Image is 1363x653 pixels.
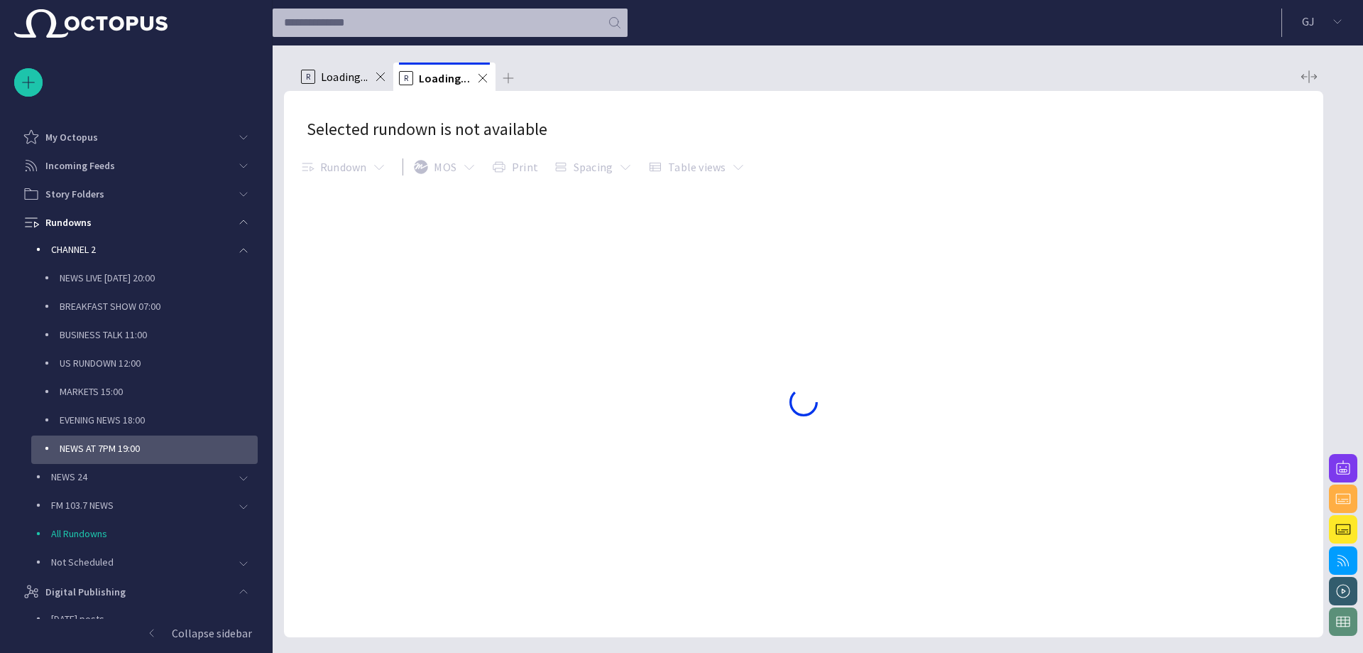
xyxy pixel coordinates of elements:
div: [DATE] posts [23,606,258,635]
ul: main menu [14,123,258,619]
span: Loading... [321,70,368,84]
div: US RUNDOWN 12:00 [31,350,258,379]
div: RLoading... [295,63,393,91]
p: NEWS AT 7PM 19:00 [60,441,258,455]
p: R [399,71,413,85]
img: Octopus News Room [14,9,168,38]
p: Digital Publishing [45,585,126,599]
p: CHANNEL 2 [51,242,229,257]
p: EVENING NEWS 18:00 [60,413,258,427]
p: NEWS LIVE [DATE] 20:00 [60,271,258,285]
p: R [301,70,315,84]
div: NEWS AT 7PM 19:00 [31,436,258,464]
div: RLoading... [393,63,496,91]
p: Incoming Feeds [45,158,115,173]
p: My Octopus [45,130,98,144]
div: All Rundowns [23,521,258,549]
button: GJ [1291,9,1354,34]
p: US RUNDOWN 12:00 [60,356,258,370]
p: BUSINESS TALK 11:00 [60,328,258,342]
p: Story Folders [45,187,104,201]
p: Not Scheduled [51,555,229,569]
p: Rundowns [45,215,92,230]
p: Collapse sidebar [172,625,252,642]
div: NEWS LIVE [DATE] 20:00 [31,265,258,293]
p: NEWS 24 [51,470,229,484]
p: G J [1302,13,1315,30]
p: MARKETS 15:00 [60,384,258,399]
div: EVENING NEWS 18:00 [31,407,258,436]
div: BREAKFAST SHOW 07:00 [31,293,258,322]
p: FM 103.7 NEWS [51,498,229,512]
p: [DATE] posts [51,612,258,626]
p: Selected rundown is not available [295,108,1312,150]
p: BREAKFAST SHOW 07:00 [60,299,258,313]
span: Loading... [419,71,470,85]
p: All Rundowns [51,527,258,541]
div: MARKETS 15:00 [31,379,258,407]
button: Collapse sidebar [14,619,258,647]
div: BUSINESS TALK 11:00 [31,322,258,350]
